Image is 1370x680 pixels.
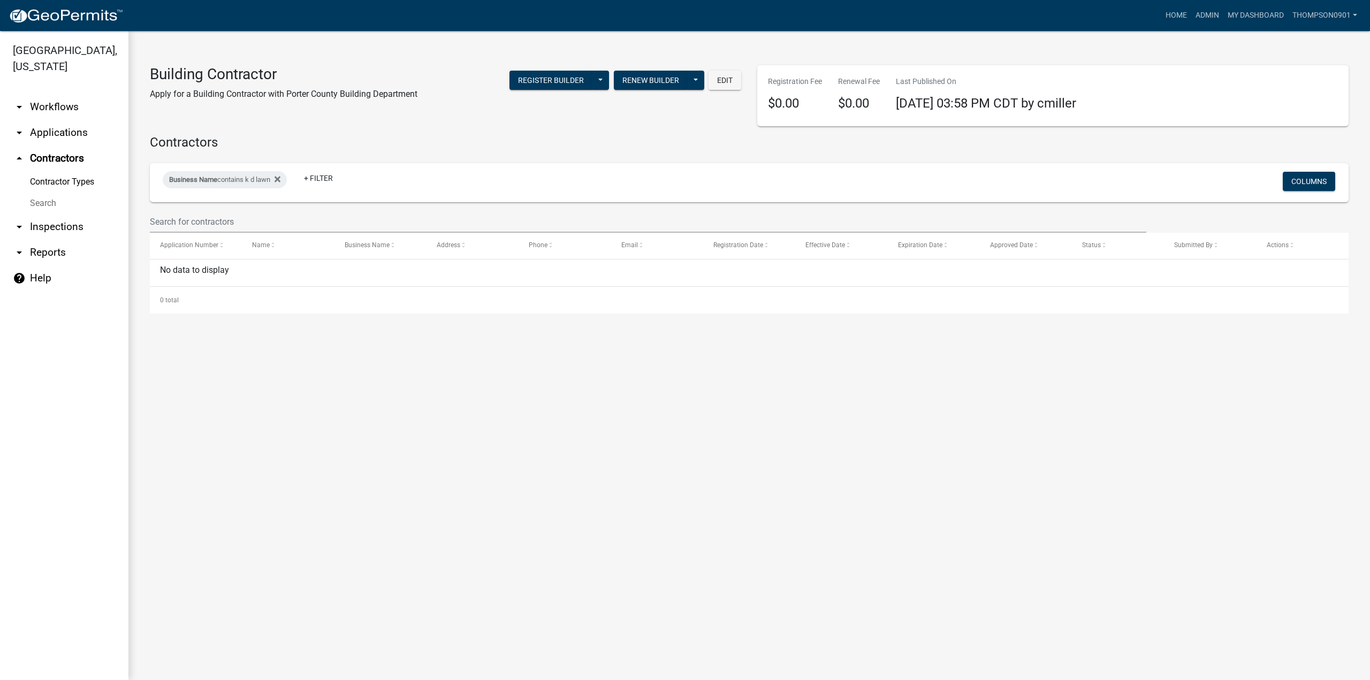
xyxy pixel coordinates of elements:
datatable-header-cell: Email [611,233,703,258]
i: help [13,272,26,285]
span: Expiration Date [898,241,942,249]
h4: $0.00 [838,96,880,111]
datatable-header-cell: Address [427,233,519,258]
span: Status [1082,241,1101,249]
i: arrow_drop_down [13,246,26,259]
button: Columns [1283,172,1335,191]
span: Name [252,241,270,249]
a: My Dashboard [1223,5,1288,26]
p: Last Published On [896,76,1076,87]
span: Phone [529,241,547,249]
span: Email [621,241,638,249]
datatable-header-cell: Status [1072,233,1164,258]
datatable-header-cell: Registration Date [703,233,795,258]
p: Renewal Fee [838,76,880,87]
h4: $0.00 [768,96,822,111]
input: Search for contractors [150,211,1146,233]
datatable-header-cell: Business Name [334,233,427,258]
datatable-header-cell: Application Number [150,233,242,258]
span: Effective Date [805,241,845,249]
p: Registration Fee [768,76,822,87]
datatable-header-cell: Actions [1257,233,1349,258]
datatable-header-cell: Effective Date [795,233,887,258]
i: arrow_drop_down [13,126,26,139]
span: Address [437,241,460,249]
datatable-header-cell: Approved Date [980,233,1072,258]
span: [DATE] 03:58 PM CDT by cmiller [896,96,1076,111]
i: arrow_drop_down [13,101,26,113]
i: arrow_drop_up [13,152,26,165]
div: No data to display [150,259,1349,286]
span: Approved Date [990,241,1033,249]
datatable-header-cell: Expiration Date [887,233,979,258]
span: Actions [1267,241,1289,249]
button: Edit [709,71,741,90]
a: Admin [1191,5,1223,26]
span: Submitted By [1174,241,1213,249]
datatable-header-cell: Phone [519,233,611,258]
div: contains k d lawn [163,171,287,188]
a: thompson0901 [1288,5,1361,26]
span: Application Number [160,241,218,249]
a: Home [1161,5,1191,26]
h4: Contractors [150,135,1349,150]
h3: Building Contractor [150,65,417,83]
i: arrow_drop_down [13,220,26,233]
div: 0 total [150,287,1349,314]
button: Renew Builder [614,71,688,90]
span: Registration Date [713,241,763,249]
span: Business Name [169,175,217,184]
p: Apply for a Building Contractor with Porter County Building Department [150,88,417,101]
span: Business Name [345,241,390,249]
datatable-header-cell: Submitted By [1164,233,1256,258]
datatable-header-cell: Name [242,233,334,258]
button: Register Builder [509,71,592,90]
a: + Filter [295,169,341,188]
